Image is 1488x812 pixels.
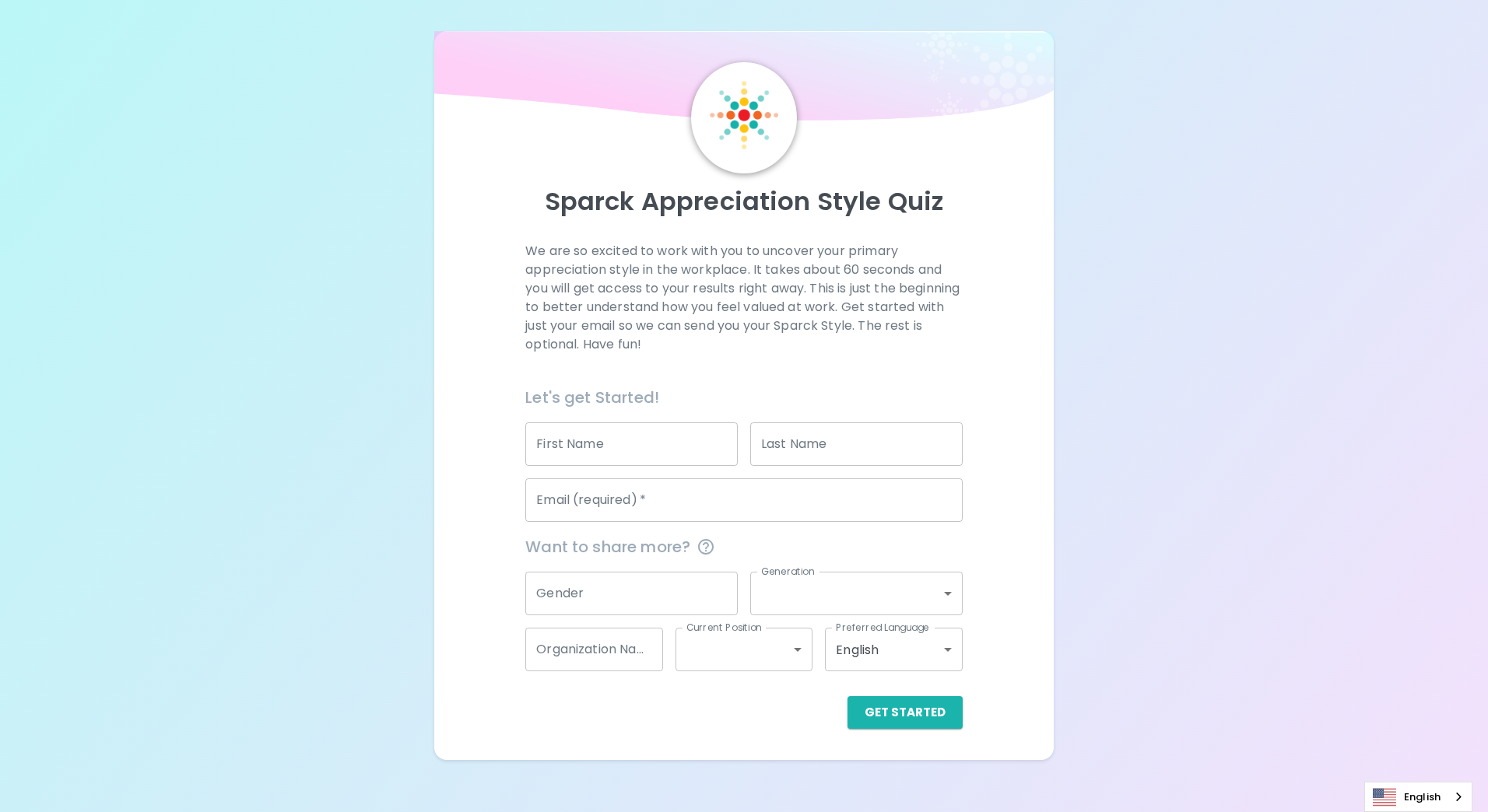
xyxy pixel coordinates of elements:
img: Sparck Logo [710,81,778,149]
label: Preferred Language [836,621,929,634]
div: English [825,628,962,671]
button: Get Started [848,696,963,729]
h6: Let's get Started! [525,385,962,410]
svg: This information is completely confidential and only used for aggregated appreciation studies at ... [697,537,715,556]
a: English [1365,782,1472,811]
label: Current Position [686,621,762,634]
div: Language [1364,782,1472,812]
img: wave [434,31,1055,128]
p: We are so excited to work with you to uncover your primary appreciation style in the workplace. I... [525,242,962,354]
p: Sparck Appreciation Style Quiz [453,186,1036,217]
aside: Language selected: English [1364,782,1472,812]
label: Generation [761,565,815,578]
span: Want to share more? [525,534,962,559]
